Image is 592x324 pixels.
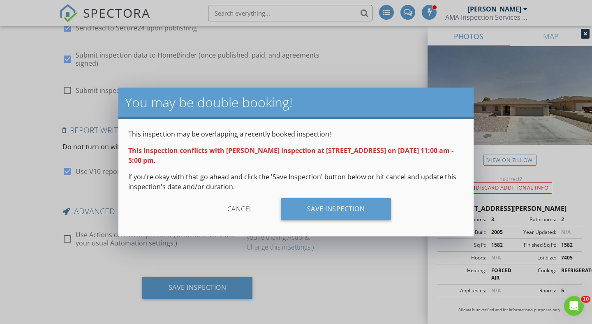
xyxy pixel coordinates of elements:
h2: You may be double booking! [125,94,467,111]
span: 10 [581,296,590,303]
p: If you're okay with that go ahead and click the 'Save Inspection' button below or hit cancel and ... [128,172,464,192]
div: Save Inspection [281,198,391,220]
iframe: Intercom live chat [564,296,584,316]
strong: This inspection conflicts with [PERSON_NAME] inspection at [STREET_ADDRESS] on [DATE] 11:00 am - ... [128,146,453,165]
div: Cancel [201,198,279,220]
p: This inspection may be overlapping a recently booked inspection! [128,129,464,139]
